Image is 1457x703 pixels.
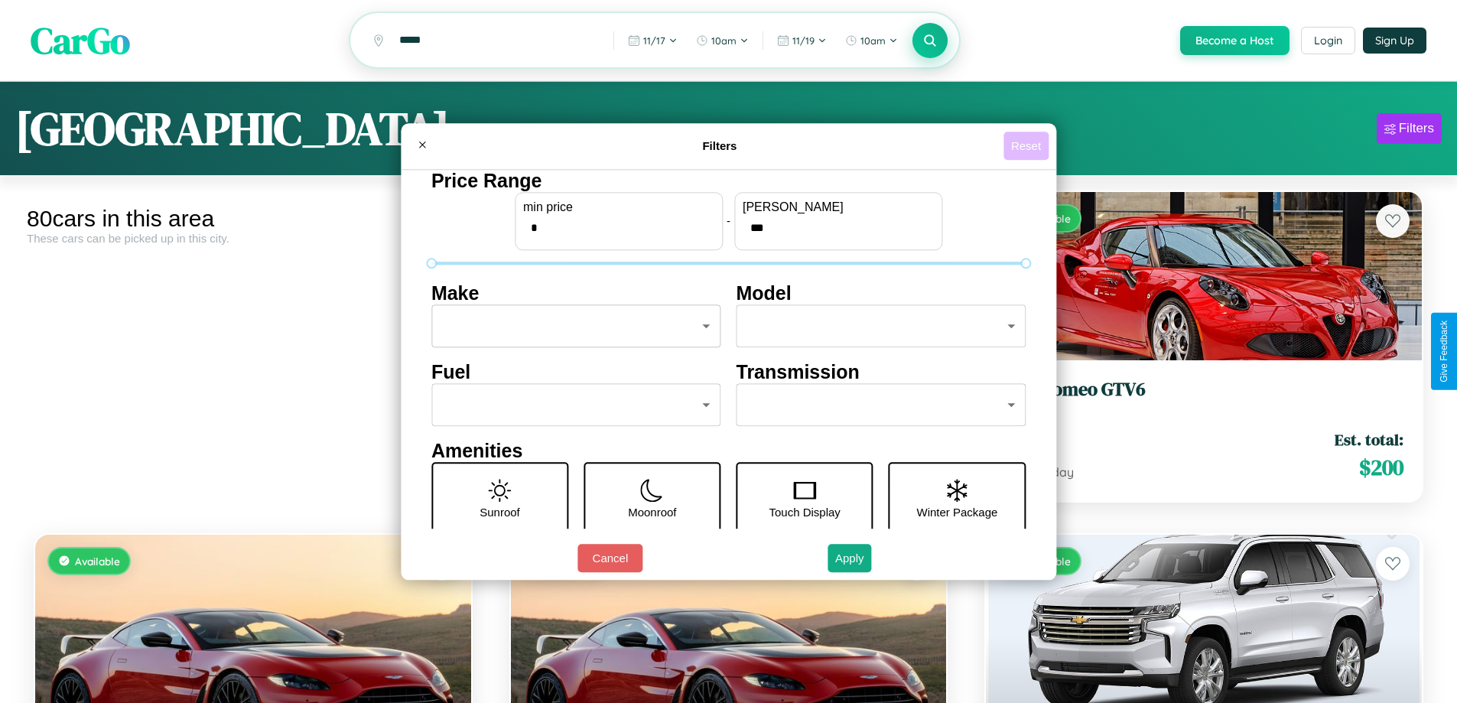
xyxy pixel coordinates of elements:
[860,34,886,47] span: 10am
[792,34,815,47] span: 11 / 19
[769,502,840,522] p: Touch Display
[1377,113,1442,144] button: Filters
[577,544,642,572] button: Cancel
[431,361,721,383] h4: Fuel
[628,502,676,522] p: Moonroof
[643,34,665,47] span: 11 / 17
[523,200,714,214] label: min price
[480,502,520,522] p: Sunroof
[431,282,721,304] h4: Make
[431,170,1026,192] h4: Price Range
[1004,379,1403,416] a: Alfa Romeo GTV62022
[737,282,1026,304] h4: Model
[1004,379,1403,401] h3: Alfa Romeo GTV6
[727,210,730,231] p: -
[1301,27,1355,54] button: Login
[743,200,934,214] label: [PERSON_NAME]
[688,28,756,53] button: 10am
[1042,464,1074,480] span: / day
[1359,452,1403,483] span: $ 200
[15,97,450,160] h1: [GEOGRAPHIC_DATA]
[737,361,1026,383] h4: Transmission
[431,440,1026,462] h4: Amenities
[75,555,120,568] span: Available
[917,502,998,522] p: Winter Package
[837,28,906,53] button: 10am
[436,139,1003,152] h4: Filters
[1180,26,1290,55] button: Become a Host
[1439,321,1449,382] div: Give Feedback
[769,28,834,53] button: 11/19
[27,206,480,232] div: 80 cars in this area
[620,28,685,53] button: 11/17
[1003,132,1049,160] button: Reset
[828,544,872,572] button: Apply
[27,232,480,245] div: These cars can be picked up in this city.
[1399,121,1434,136] div: Filters
[711,34,737,47] span: 10am
[1335,428,1403,451] span: Est. total:
[31,15,130,66] span: CarGo
[1363,28,1426,54] button: Sign Up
